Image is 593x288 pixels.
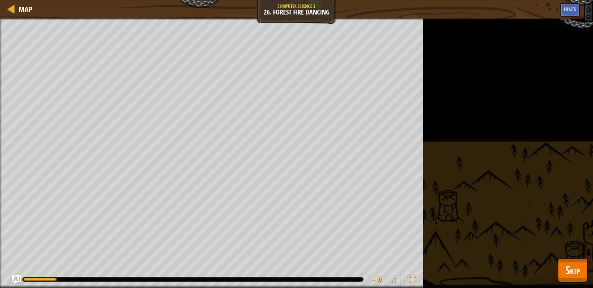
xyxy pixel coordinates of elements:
[19,4,32,14] span: Map
[388,273,401,288] button: ♫
[405,273,419,288] button: Toggle fullscreen
[12,275,21,284] button: Ask AI
[558,258,587,282] button: Skip
[15,4,32,14] a: Map
[565,262,580,278] span: Skip
[370,273,384,288] button: Adjust volume
[390,274,397,285] span: ♫
[564,6,576,13] span: Hints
